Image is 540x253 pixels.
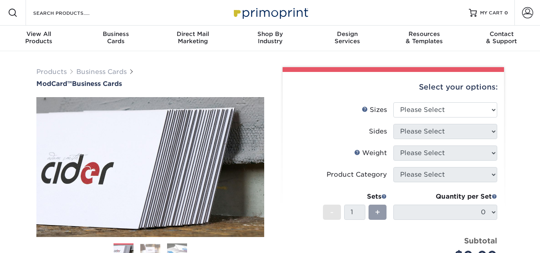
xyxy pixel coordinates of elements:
[464,236,497,245] strong: Subtotal
[463,30,540,45] div: & Support
[154,30,231,45] div: Marketing
[393,192,497,201] div: Quantity per Set
[231,30,309,38] span: Shop By
[77,26,154,51] a: BusinessCards
[32,8,110,18] input: SEARCH PRODUCTS.....
[386,26,463,51] a: Resources& Templates
[77,30,154,45] div: Cards
[154,26,231,51] a: Direct MailMarketing
[463,30,540,38] span: Contact
[375,206,380,218] span: +
[231,30,309,45] div: Industry
[369,127,387,136] div: Sides
[362,105,387,115] div: Sizes
[231,26,309,51] a: Shop ByIndustry
[36,80,72,88] span: ModCard™
[309,26,386,51] a: DesignServices
[36,80,264,88] a: ModCard™Business Cards
[386,30,463,45] div: & Templates
[77,30,154,38] span: Business
[480,10,503,16] span: MY CART
[36,68,67,76] a: Products
[36,80,264,88] h1: Business Cards
[309,30,386,45] div: Services
[289,72,498,102] div: Select your options:
[386,30,463,38] span: Resources
[354,148,387,158] div: Weight
[327,170,387,179] div: Product Category
[76,68,127,76] a: Business Cards
[330,206,334,218] span: -
[154,30,231,38] span: Direct Mail
[463,26,540,51] a: Contact& Support
[230,4,310,21] img: Primoprint
[504,10,508,16] span: 0
[309,30,386,38] span: Design
[323,192,387,201] div: Sets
